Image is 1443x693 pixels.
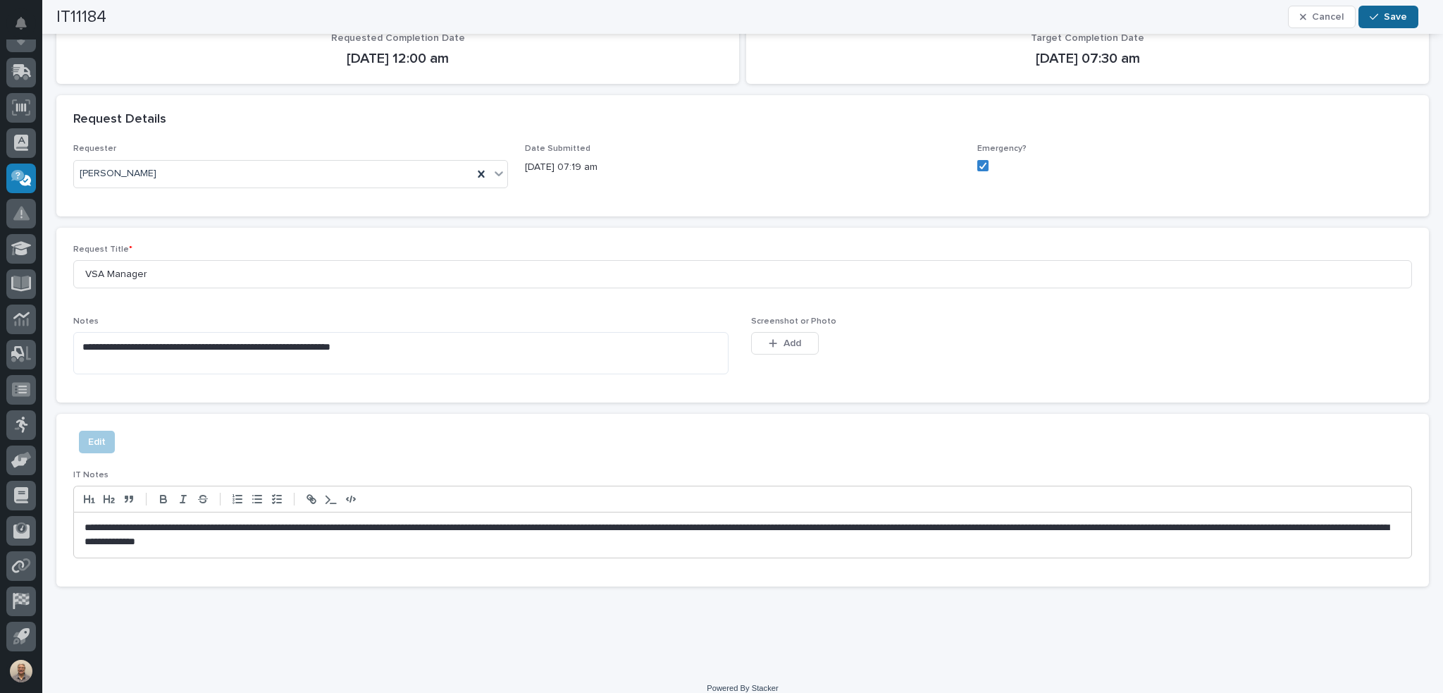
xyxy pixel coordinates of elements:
[331,33,465,43] span: Requested Completion Date
[73,471,109,479] span: IT Notes
[751,317,836,326] span: Screenshot or Photo
[763,50,1412,67] p: [DATE] 07:30 am
[1358,6,1418,28] button: Save
[73,145,116,153] span: Requester
[751,332,819,355] button: Add
[73,245,132,254] span: Request Title
[79,431,115,453] button: Edit
[707,684,778,692] a: Powered By Stacker
[1288,6,1356,28] button: Cancel
[977,145,1027,153] span: Emergency?
[88,434,106,450] span: Edit
[525,160,960,175] p: [DATE] 07:19 am
[1312,11,1344,23] span: Cancel
[784,337,801,350] span: Add
[1384,11,1407,23] span: Save
[80,166,156,181] span: [PERSON_NAME]
[18,17,36,39] div: Notifications
[73,50,722,67] p: [DATE] 12:00 am
[73,112,166,128] h2: Request Details
[1031,33,1144,43] span: Target Completion Date
[525,145,590,153] span: Date Submitted
[73,317,99,326] span: Notes
[56,7,106,27] h2: IT11184
[6,656,36,686] button: users-avatar
[6,8,36,38] button: Notifications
